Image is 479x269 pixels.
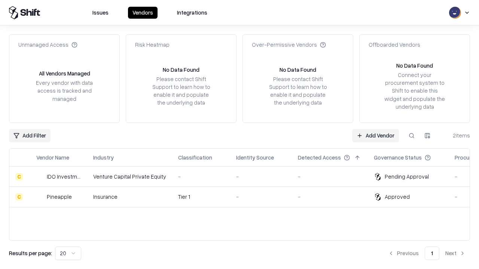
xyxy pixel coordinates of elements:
img: Pineapple [36,193,44,201]
div: Governance Status [374,154,422,161]
button: Add Filter [9,129,51,142]
div: - [236,173,286,180]
div: 2 items [440,132,470,139]
div: Detected Access [298,154,341,161]
div: - [298,173,362,180]
p: Results per page: [9,249,52,257]
div: Please contact Shift Support to learn how to enable it and populate the underlying data [150,75,212,107]
nav: pagination [384,247,470,260]
div: Approved [385,193,410,201]
div: Vendor Name [36,154,69,161]
a: Add Vendor [352,129,399,142]
div: Connect your procurement system to Shift to enable this widget and populate the underlying data [384,71,446,111]
div: C [15,193,23,201]
div: IDO Investments [47,173,81,180]
div: Industry [93,154,114,161]
div: C [15,173,23,180]
div: Venture Capital Private Equity [93,173,166,180]
div: Offboarded Vendors [369,41,420,49]
div: Over-Permissive Vendors [252,41,326,49]
img: IDO Investments [36,173,44,180]
div: All Vendors Managed [39,69,90,77]
div: Risk Heatmap [135,41,170,49]
button: Vendors [128,7,158,19]
div: Insurance [93,193,166,201]
div: No Data Found [163,66,199,74]
div: Identity Source [236,154,274,161]
div: Classification [178,154,212,161]
div: Unmanaged Access [18,41,77,49]
div: Tier 1 [178,193,224,201]
div: - [298,193,362,201]
div: - [236,193,286,201]
div: No Data Found [396,62,433,69]
div: Pineapple [47,193,72,201]
div: Pending Approval [385,173,429,180]
div: Please contact Shift Support to learn how to enable it and populate the underlying data [267,75,329,107]
button: 1 [425,247,439,260]
button: Issues [88,7,113,19]
div: No Data Found [280,66,316,74]
button: Integrations [173,7,212,19]
div: Every vendor with data access is tracked and managed [33,79,95,102]
div: - [178,173,224,180]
